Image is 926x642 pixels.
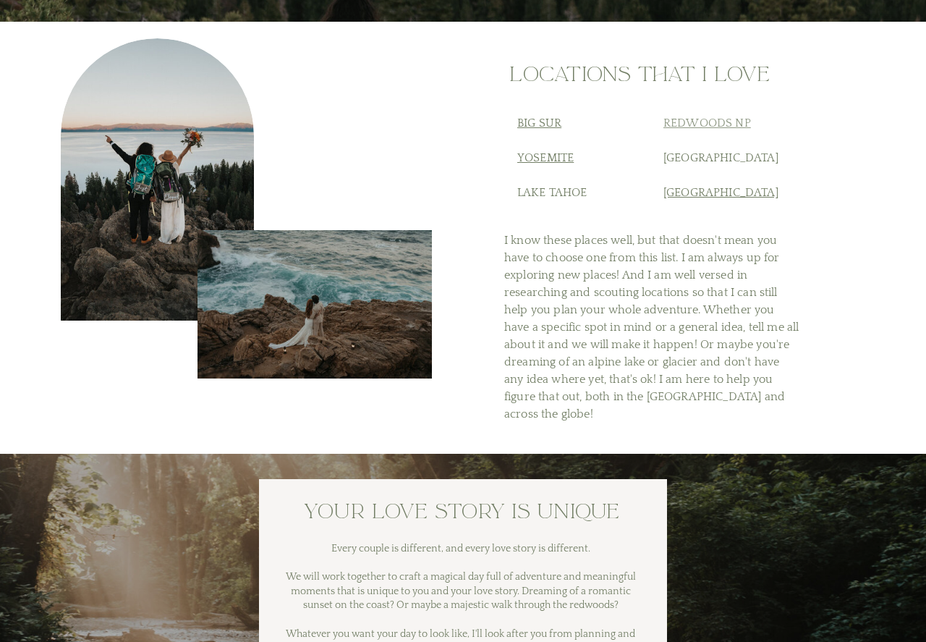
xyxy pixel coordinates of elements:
a: yosemite [517,151,574,164]
a: Redwoods NP [663,117,751,130]
h2: locations that I love [480,64,800,110]
a: big sur [517,117,561,130]
h2: Your Love Story is Unique [276,501,647,531]
h3: [GEOGRAPHIC_DATA] [663,114,770,202]
h3: I know these places well, but that doesn't mean you have to choose one from this list. I am alway... [504,232,800,411]
h3: lake tahoe [517,114,604,221]
a: [GEOGRAPHIC_DATA] [663,186,778,199]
